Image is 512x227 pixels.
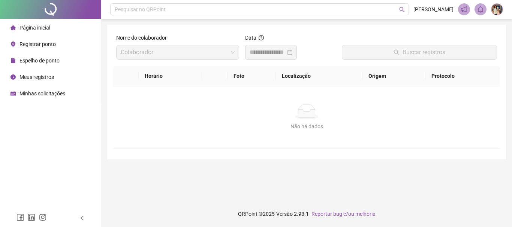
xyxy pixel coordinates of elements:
[79,215,85,221] span: left
[425,66,500,86] th: Protocolo
[311,211,376,217] span: Reportar bug e/ou melhoria
[245,35,256,41] span: Data
[276,66,362,86] th: Localização
[10,91,16,96] span: schedule
[276,211,293,217] span: Versão
[122,122,491,131] div: Não há dados
[10,42,16,47] span: environment
[28,214,35,221] span: linkedin
[139,66,202,86] th: Horário
[259,35,264,40] span: question-circle
[19,25,50,31] span: Página inicial
[10,74,16,80] span: clock-circle
[10,25,16,30] span: home
[19,58,60,64] span: Espelho de ponto
[116,34,172,42] label: Nome do colaborador
[461,6,467,13] span: notification
[19,74,54,80] span: Meus registros
[413,5,454,13] span: [PERSON_NAME]
[477,6,484,13] span: bell
[342,45,497,60] button: Buscar registros
[491,4,503,15] img: 90509
[16,214,24,221] span: facebook
[19,91,65,96] span: Minhas solicitações
[10,58,16,63] span: file
[39,214,46,221] span: instagram
[228,66,276,86] th: Foto
[399,7,405,12] span: search
[362,66,425,86] th: Origem
[19,41,56,47] span: Registrar ponto
[101,201,512,227] footer: QRPoint © 2025 - 2.93.1 -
